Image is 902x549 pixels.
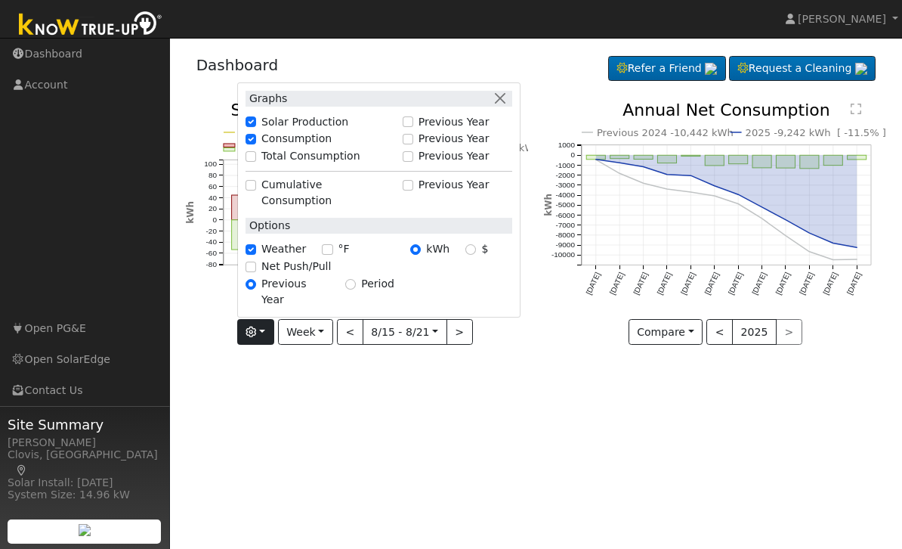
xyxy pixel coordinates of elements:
[261,114,348,130] label: Solar Production
[761,217,764,220] circle: onclick=""
[8,487,162,503] div: System Size: 14.96 kW
[403,151,413,162] input: Previous Year
[419,177,490,193] label: Previous Year
[752,156,771,169] rect: onclick=""
[622,101,830,119] text: Annual Net Consumption
[231,220,264,250] rect: onclick=""
[666,188,669,191] circle: onclick=""
[205,227,217,235] text: -20
[419,148,490,164] label: Previous Year
[403,116,413,127] input: Previous Year
[632,271,649,296] text: [DATE]
[555,161,575,169] text: -1000
[208,182,217,191] text: 60
[618,172,621,175] circle: onclick=""
[555,181,575,189] text: -3000
[800,156,819,169] rect: onclick=""
[705,156,724,166] rect: onclick=""
[8,435,162,451] div: [PERSON_NAME]
[261,259,331,274] label: Net Push/Pull
[798,271,815,296] text: [DATE]
[727,271,744,296] text: [DATE]
[558,141,576,149] text: 1000
[410,244,421,255] input: kWh
[658,156,677,163] rect: onclick=""
[610,156,629,159] rect: onclick=""
[481,241,488,257] label: $
[777,156,795,169] rect: onclick=""
[845,271,863,296] text: [DATE]
[185,201,196,224] text: kWh
[713,194,716,197] circle: onclick=""
[8,475,162,491] div: Solar Install: [DATE]
[679,271,697,296] text: [DATE]
[231,195,264,220] rect: onclick=""
[246,244,256,255] input: Weather
[784,219,787,222] circle: onclick=""
[555,221,575,229] text: -7000
[555,201,575,209] text: -5000
[570,151,575,160] text: 0
[851,103,861,115] text: 
[8,447,162,479] div: Clovis, [GEOGRAPHIC_DATA]
[555,211,575,219] text: -6000
[261,177,394,209] label: Cumulative Consumption
[732,319,777,345] button: 2025
[555,231,575,239] text: -8000
[784,234,787,237] circle: onclick=""
[446,319,473,345] button: >
[208,205,217,213] text: 20
[230,101,505,119] text: Solar Production vs Consumption
[761,206,764,209] circle: onclick=""
[261,148,360,164] label: Total Consumption
[555,171,575,179] text: -2000
[403,134,413,144] input: Previous Year
[246,91,288,107] label: Graphs
[196,56,279,74] a: Dashboard
[737,193,740,196] circle: onclick=""
[774,271,792,296] text: [DATE]
[246,262,256,272] input: Net Push/Pull
[585,271,602,296] text: [DATE]
[212,216,217,224] text: 0
[322,244,332,255] input: °F
[361,276,394,292] label: Period
[832,242,835,245] circle: onclick=""
[822,271,839,296] text: [DATE]
[8,414,162,435] span: Site Summary
[465,244,476,255] input: $
[11,8,170,42] img: Know True-Up
[737,203,740,206] circle: onclick=""
[345,279,356,290] input: Period
[634,156,653,160] rect: onclick=""
[246,218,290,234] label: Options
[419,132,490,147] label: Previous Year
[586,156,605,160] rect: onclick=""
[729,56,876,82] a: Request a Cleaning
[824,156,843,166] rect: onclick=""
[666,173,669,176] circle: onclick=""
[419,114,490,130] label: Previous Year
[543,194,554,216] text: kWh
[656,271,673,296] text: [DATE]
[555,241,575,250] text: -9000
[642,166,645,169] circle: onclick=""
[751,271,768,296] text: [DATE]
[208,171,217,179] text: 80
[337,319,363,345] button: <
[746,127,887,138] text: 2025 -9,242 kWh [ -11.5% ]
[261,241,306,257] label: Weather
[642,182,645,185] circle: onclick=""
[205,238,217,247] text: -40
[856,247,859,250] circle: onclick=""
[855,63,867,75] img: retrieve
[713,185,716,188] circle: onclick=""
[205,260,217,268] text: -80
[246,151,256,162] input: Total Consumption
[246,134,256,144] input: Consumption
[597,127,734,138] text: Previous 2024 -10,442 kWh
[205,249,217,257] text: -60
[208,194,217,202] text: 40
[261,132,332,147] label: Consumption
